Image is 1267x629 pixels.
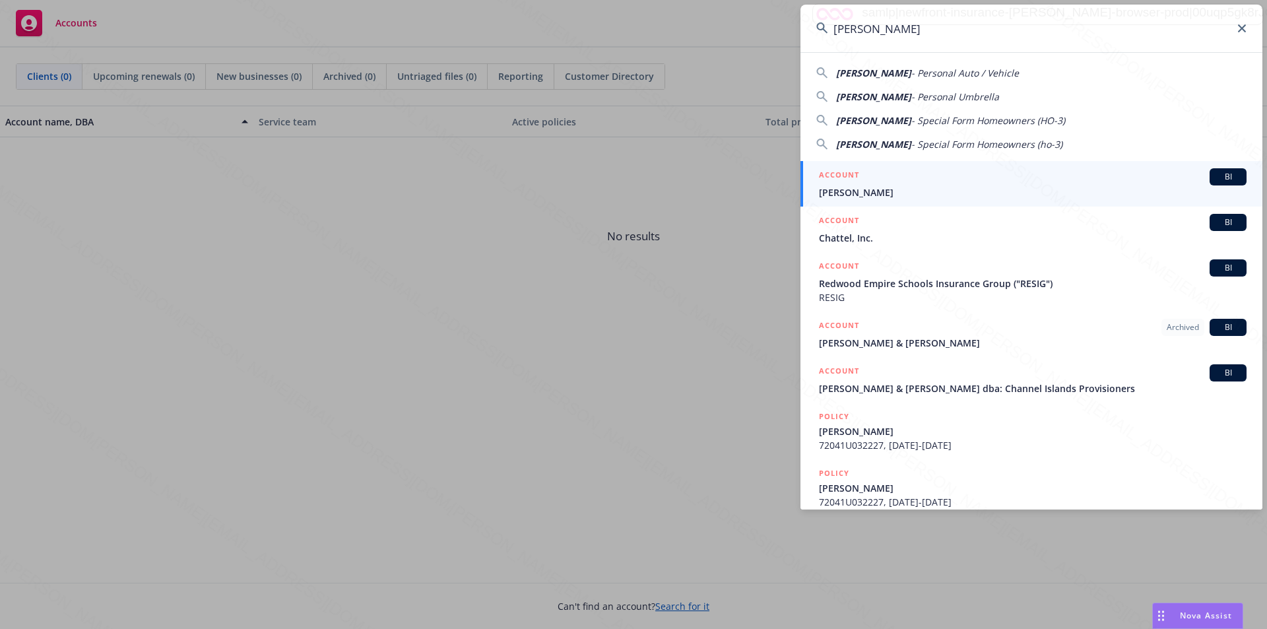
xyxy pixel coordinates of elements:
a: ACCOUNTBIChattel, Inc. [800,207,1262,252]
h5: ACCOUNT [819,259,859,275]
span: - Personal Umbrella [911,90,999,103]
span: BI [1215,262,1241,274]
span: 72041U032227, [DATE]-[DATE] [819,495,1247,509]
span: RESIG [819,290,1247,304]
span: Redwood Empire Schools Insurance Group ("RESIG") [819,277,1247,290]
span: [PERSON_NAME] [836,67,911,79]
span: - Personal Auto / Vehicle [911,67,1019,79]
a: ACCOUNTBI[PERSON_NAME] & [PERSON_NAME] dba: Channel Islands Provisioners [800,357,1262,403]
input: Search... [800,5,1262,52]
span: [PERSON_NAME] [836,90,911,103]
span: - Special Form Homeowners (ho-3) [911,138,1062,150]
h5: POLICY [819,467,849,480]
a: POLICY[PERSON_NAME]72041U032227, [DATE]-[DATE] [800,459,1262,516]
span: BI [1215,321,1241,333]
span: [PERSON_NAME] [819,481,1247,495]
span: [PERSON_NAME] [836,114,911,127]
a: ACCOUNTBIRedwood Empire Schools Insurance Group ("RESIG")RESIG [800,252,1262,312]
a: POLICY[PERSON_NAME]72041U032227, [DATE]-[DATE] [800,403,1262,459]
span: BI [1215,216,1241,228]
span: - Special Form Homeowners (HO-3) [911,114,1065,127]
span: Chattel, Inc. [819,231,1247,245]
span: [PERSON_NAME] [819,424,1247,438]
h5: ACCOUNT [819,168,859,184]
h5: ACCOUNT [819,214,859,230]
h5: POLICY [819,410,849,423]
span: Archived [1167,321,1199,333]
span: Nova Assist [1180,610,1232,621]
span: [PERSON_NAME] & [PERSON_NAME] [819,336,1247,350]
span: [PERSON_NAME] [836,138,911,150]
div: Drag to move [1153,603,1169,628]
span: [PERSON_NAME] [819,185,1247,199]
a: ACCOUNTBI[PERSON_NAME] [800,161,1262,207]
h5: ACCOUNT [819,319,859,335]
button: Nova Assist [1152,603,1243,629]
span: 72041U032227, [DATE]-[DATE] [819,438,1247,452]
h5: ACCOUNT [819,364,859,380]
span: BI [1215,171,1241,183]
span: BI [1215,367,1241,379]
span: [PERSON_NAME] & [PERSON_NAME] dba: Channel Islands Provisioners [819,381,1247,395]
a: ACCOUNTArchivedBI[PERSON_NAME] & [PERSON_NAME] [800,312,1262,357]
